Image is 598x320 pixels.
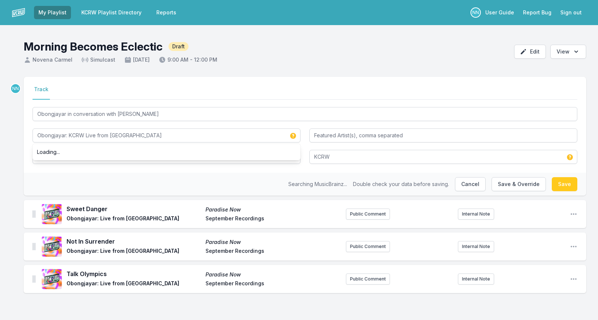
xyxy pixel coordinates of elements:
[10,83,21,94] p: Nassir Nassirzadeh
[570,275,577,283] button: Open playlist item options
[159,56,217,63] span: 9:00 AM - 12:00 PM
[81,56,115,63] span: Simulcast
[67,237,201,246] span: Not In Surrender
[33,275,35,283] img: Drag Handle
[33,243,35,250] img: Drag Handle
[556,6,586,19] button: Sign out
[205,271,340,278] span: Paradise Now
[514,45,546,59] button: Edit
[67,247,201,256] span: Obongjayar: Live from [GEOGRAPHIC_DATA]
[458,273,494,285] button: Internal Note
[346,209,390,220] button: Public Comment
[67,215,201,224] span: Obongjayar: Live from [GEOGRAPHIC_DATA]
[41,269,62,289] img: Paradise Now
[33,86,50,100] button: Track
[550,45,586,59] button: Open options
[309,150,577,164] input: Record Label
[481,6,519,19] a: User Guide
[309,128,577,142] input: Featured Artist(s), comma separated
[353,181,449,187] span: Double check your data before saving.
[24,40,163,53] h1: Morning Becomes Eclectic
[570,243,577,250] button: Open playlist item options
[12,6,25,19] img: logo-white-87cec1fa9cbef997252546196dc51331.png
[67,269,201,278] span: Talk Olympics
[41,236,62,257] img: Paradise Now
[519,6,556,19] a: Report Bug
[41,204,62,224] img: Paradise Now
[33,107,577,121] input: Track Title
[34,6,71,19] a: My Playlist
[33,145,300,159] div: Loading...
[455,177,486,191] button: Cancel
[33,128,300,142] input: Artist
[470,7,481,18] p: Nassir Nassirzadeh
[67,204,201,213] span: Sweet Danger
[33,210,35,218] img: Drag Handle
[24,56,72,63] span: Novena Carmel
[552,177,577,191] button: Save
[492,177,546,191] button: Save & Override
[205,280,340,289] span: September Recordings
[288,180,347,188] p: Searching MusicBrainz...
[346,241,390,252] button: Public Comment
[77,6,146,19] a: KCRW Playlist Directory
[346,273,390,285] button: Public Comment
[169,42,188,51] span: Draft
[570,210,577,218] button: Open playlist item options
[205,247,340,256] span: September Recordings
[67,280,201,289] span: Obongjayar: Live from [GEOGRAPHIC_DATA]
[458,209,494,220] button: Internal Note
[458,241,494,252] button: Internal Note
[124,56,150,63] span: [DATE]
[205,206,340,213] span: Paradise Now
[205,215,340,224] span: September Recordings
[152,6,181,19] a: Reports
[205,238,340,246] span: Paradise Now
